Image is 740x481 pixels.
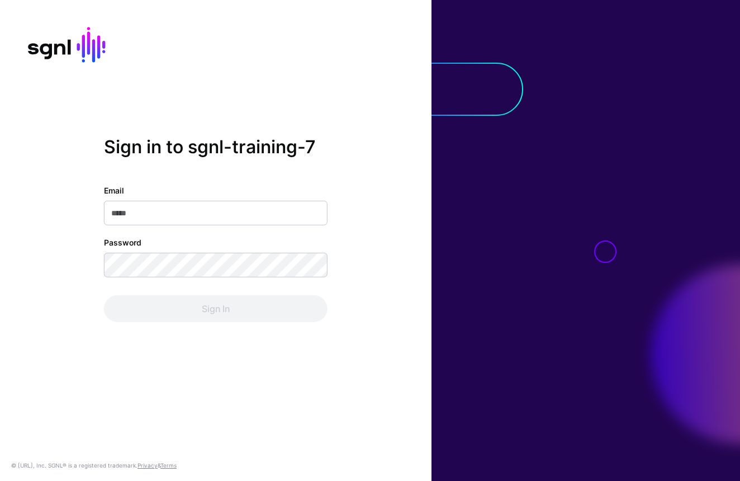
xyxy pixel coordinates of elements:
a: Privacy [137,462,158,469]
h2: Sign in to sgnl-training-7 [104,136,328,158]
label: Email [104,185,124,196]
div: © [URL], Inc. SGNL® is a registered trademark. & [11,461,177,470]
a: Terms [160,462,177,469]
label: Password [104,237,141,248]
